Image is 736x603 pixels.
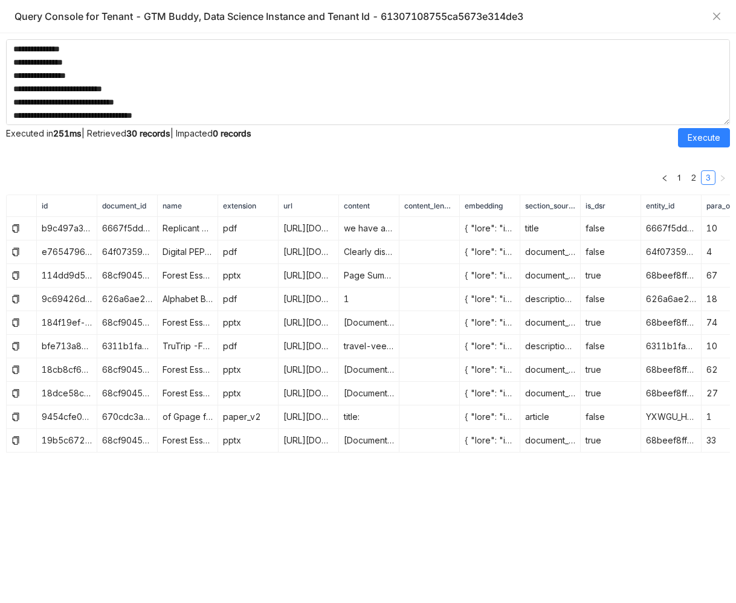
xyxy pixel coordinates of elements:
[97,195,158,217] th: document_id
[702,171,715,184] a: 3
[641,217,702,240] td: 6667f5dd4fe73a0cce4ff4bc
[339,240,399,264] td: Clearly distinguishes between fact and opinion. Accurately identifies andprovides a well- develop...
[520,311,581,335] td: document_body
[657,170,672,185] button: Previous Page
[218,358,279,382] td: pptx
[673,171,686,184] a: 1
[339,335,399,358] td: travel-veena
[339,288,399,311] td: 1
[678,128,730,147] button: Execute
[339,358,399,382] td: [Document: Forest Essentials QBR.pptx] [Page: New Campaign Implementation Plan - Page Number: 22]...
[279,240,339,264] td: [URL][DOMAIN_NAME]
[339,311,399,335] td: [Document: Forest Essentials QBR.pptx] [Page: Competition view - What are other E-Com brands doin...
[37,429,97,453] td: 19b5c672-bdd8-4b39-8e1a-be51e590162a
[460,288,520,311] td: { "lore": "ipsumd", "sitam": "[-2.712029330,8.9205726533,-2.369601321,-9.904551603,-1.736390174,3...
[460,264,520,288] td: { "lore": "ipsumd", "sitam": "[-5.0299954036,-3.883534285,6.8384169787,-3.797204579,-2.492142275,...
[581,288,641,311] td: false
[581,311,641,335] td: true
[641,382,702,405] td: 68beef8ff80bd274baefb6f7
[218,335,279,358] td: pdf
[581,382,641,405] td: true
[687,171,700,184] a: 2
[279,195,339,217] th: url
[339,382,399,405] td: [Document: Forest Essentials QBR.pptx] [Page: Unstoppable Emails: Performance That Speaks Volumes...
[279,311,339,335] td: [URL][DOMAIN_NAME]
[460,358,520,382] td: { "lore": "ipsumd", "sitam": "[-9.187176014,4.4135943672,-6.003311130,-6.993804801,-1.530559694,0...
[37,382,97,405] td: 18dce58c-4373-480c-8b60-a25ff70b9a6d
[520,382,581,405] td: document_body
[37,311,97,335] td: 184f19ef-d9c1-4630-8cf7-6a7306530526
[279,382,339,405] td: [URL][DOMAIN_NAME]
[6,128,678,147] div: Executed in | Retrieved | Impacted
[460,382,520,405] td: { "lore": "ipsumd", "sitam": "[-5.6699519665,6.050724812,-4.380680669,-7.800924765,6.5817634088,5...
[218,311,279,335] td: pptx
[460,335,520,358] td: { "lore": "ipsumd", "sitam": "[7.260358552,-2.544613019,7.967800780,4.687766640,-5.2141283950,7.8...
[218,195,279,217] th: extension
[520,195,581,217] th: section_source
[97,335,158,358] td: 6311b1fad0040b4a7eb5612a
[97,358,158,382] td: 68cf90457a807520e372b86b
[97,311,158,335] td: 68cf90457a807520e372b86b
[279,335,339,358] td: [URL][DOMAIN_NAME]
[213,128,251,138] strong: 0 records
[520,358,581,382] td: document_body
[581,429,641,453] td: true
[158,240,218,264] td: Digital PEP Brochure | Health & Wellness
[581,240,641,264] td: false
[641,311,702,335] td: 68beef8ff80bd274baefb6f7
[641,264,702,288] td: 68beef8ff80bd274baefb6f7
[641,429,702,453] td: 68beef8ff80bd274baefb6f7
[399,195,460,217] th: content_length
[37,288,97,311] td: 9c69426d-c12a-4009-8c7b-59f1d70e1e75
[641,335,702,358] td: 6311b1fad0040b4a7eb5612a
[520,217,581,240] td: title
[460,429,520,453] td: { "lore": "ipsumd", "sitam": "[7.8228533042,8.78543672,-6.8612121781,-3.8472329976,-7.0919994c-28...
[97,240,158,264] td: 64f0735972d1f4178f7f2e97
[712,11,721,21] button: Close
[37,240,97,264] td: e7654796-5c84-4daa-b774-6d7eb5d9c701
[641,288,702,311] td: 626a6ae213271a0619f5c7cd
[97,405,158,429] td: 670cdc3ac1afaa4e35576468
[581,405,641,429] td: false
[97,217,158,240] td: 6667f5dd4fe73a0cce4ff4bc
[126,128,170,138] strong: 30 records
[15,10,706,23] div: Query Console for Tenant - GTM Buddy, Data Science Instance and Tenant Id - 61307108755ca5673e314de3
[37,195,97,217] th: id
[581,217,641,240] td: false
[279,429,339,453] td: [URL][DOMAIN_NAME]
[641,195,702,217] th: entity_id
[581,358,641,382] td: true
[520,240,581,264] td: document_body
[218,405,279,429] td: paper_v2
[339,195,399,217] th: content
[97,429,158,453] td: 68cf90457a807520e372b86b
[460,405,520,429] td: { "lore": "ipsumd", "sitam": "[-1.252055210,-7.925319346,-8.371270568,-3.8971519165,2.967458614,8...
[279,217,339,240] td: [URL][DOMAIN_NAME]
[460,311,520,335] td: { "lore": "ipsumd", "sitam": "[-7.254798228,-5.352719466,2.5937404445,-8.8945293785,-9.603109519,...
[53,128,82,138] strong: 251ms
[339,405,399,429] td: title:
[460,240,520,264] td: { "lore": "ipsumd", "sitam": "[-4.6278090703,5.18547256,4.57585289465,-2.0718088685,8.0677394263,...
[641,240,702,264] td: 64f0735972d1f4178f7f2e97
[581,335,641,358] td: false
[158,217,218,240] td: Replicant case study
[460,217,520,240] td: { "lore": "ipsumd", "sitam": "[-5.007764204,-6.4876718c-72,0.9214629292,-9.024532599,-7.429022762...
[37,264,97,288] td: 114dd9d5-f7e7-47fc-baec-b503301f0fa3
[520,429,581,453] td: document_body
[641,405,702,429] td: YXWGU_H0co670cdc3ac1afaa4e35576468
[520,288,581,311] td: description_coaching_note_snippet
[339,264,399,288] td: Page Summary: [Document: Forest Essentials QBR.pptx] [Page: Unlock the New Feature – Product Pick...
[460,195,520,217] th: embedding
[158,195,218,217] th: name
[158,264,218,288] td: Forest Essentials QBR.pptx
[688,131,720,144] span: Execute
[37,405,97,429] td: 9454cfe0-f09d-40bb-9726-06c1f74ac2d9
[37,358,97,382] td: 18cb8cf6-905d-48d8-a878-2d357cf7928f
[158,382,218,405] td: Forest Essentials QBR.pptx
[37,335,97,358] td: bfe713a8-e846-4462-8888-a8d005772221
[715,170,730,185] button: Next Page
[672,170,686,185] li: 1
[158,429,218,453] td: Forest Essentials QBR.pptx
